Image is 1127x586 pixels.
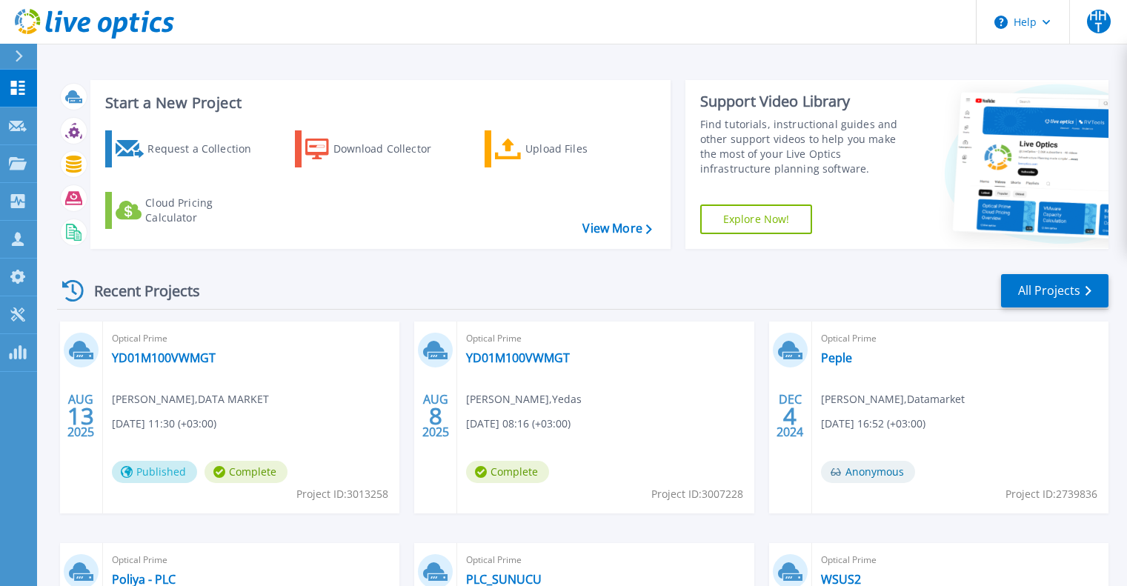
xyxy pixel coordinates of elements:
a: Download Collector [295,130,460,167]
span: 13 [67,410,94,422]
div: DEC 2024 [776,389,804,443]
div: Request a Collection [147,134,266,164]
span: Optical Prime [466,330,745,347]
span: [PERSON_NAME] , Datamarket [821,391,965,407]
span: Optical Prime [112,330,390,347]
span: Optical Prime [821,552,1100,568]
span: 8 [429,410,442,422]
div: Cloud Pricing Calculator [145,196,264,225]
div: Support Video Library [700,92,913,111]
a: Peple [821,350,852,365]
a: YD01M100VWMGT [112,350,216,365]
span: [DATE] 16:52 (+03:00) [821,416,925,432]
span: Complete [466,461,549,483]
span: [PERSON_NAME] , Yedas [466,391,582,407]
a: Explore Now! [700,204,813,234]
a: Request a Collection [105,130,270,167]
span: [PERSON_NAME] , DATA MARKET [112,391,269,407]
span: 4 [783,410,797,422]
div: Download Collector [333,134,452,164]
div: Recent Projects [57,273,220,309]
span: Published [112,461,197,483]
span: Anonymous [821,461,915,483]
span: Project ID: 3007228 [651,486,743,502]
a: All Projects [1001,274,1108,307]
span: Optical Prime [112,552,390,568]
span: Optical Prime [821,330,1100,347]
h3: Start a New Project [105,95,651,111]
span: Project ID: 3013258 [296,486,388,502]
a: Upload Files [485,130,650,167]
a: YD01M100VWMGT [466,350,570,365]
span: [DATE] 11:30 (+03:00) [112,416,216,432]
a: Cloud Pricing Calculator [105,192,270,229]
span: HHT [1087,10,1111,33]
a: View More [582,222,651,236]
span: [DATE] 08:16 (+03:00) [466,416,571,432]
span: Complete [205,461,287,483]
div: AUG 2025 [67,389,95,443]
span: Project ID: 2739836 [1005,486,1097,502]
span: Optical Prime [466,552,745,568]
div: Upload Files [525,134,644,164]
div: AUG 2025 [422,389,450,443]
div: Find tutorials, instructional guides and other support videos to help you make the most of your L... [700,117,913,176]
